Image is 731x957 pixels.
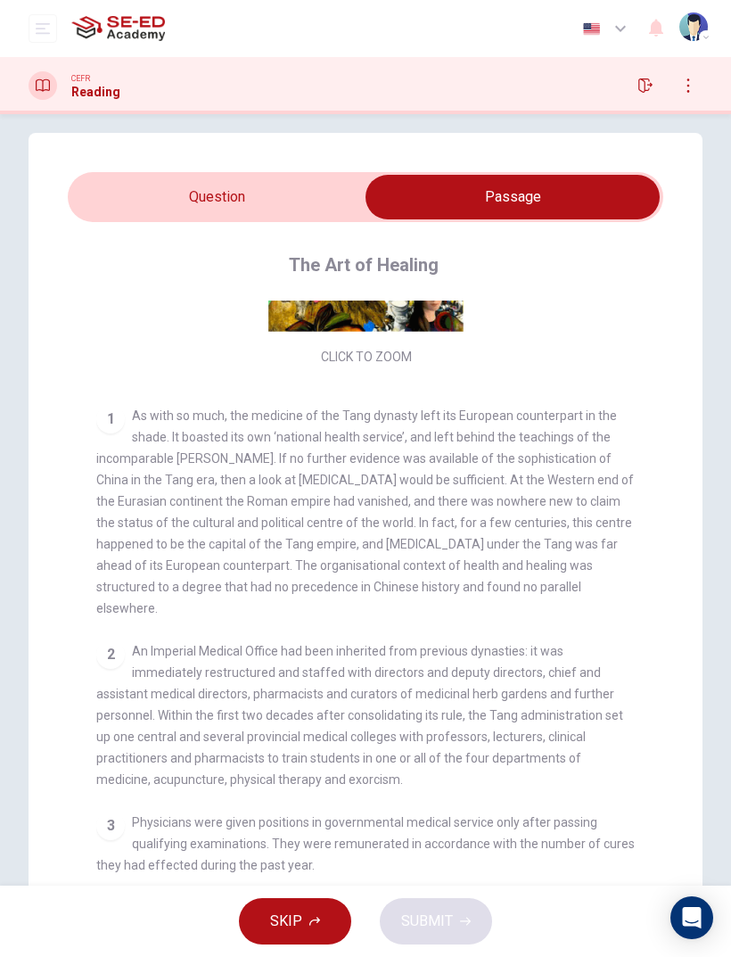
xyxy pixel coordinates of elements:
[29,14,57,43] button: open mobile menu
[96,408,634,615] span: As with so much, the medicine of the Tang dynasty left its European counterpart in the shade. It ...
[289,251,439,279] h4: The Art of Healing
[679,12,708,41] img: Profile picture
[670,896,713,939] div: Open Intercom Messenger
[96,815,635,872] span: Physicians were given positions in governmental medical service only after passing qualifying exa...
[71,11,165,46] img: SE-ED Academy logo
[580,22,603,36] img: en
[96,640,125,669] div: 2
[96,405,125,433] div: 1
[71,72,90,85] span: CEFR
[96,812,125,840] div: 3
[96,644,623,787] span: An Imperial Medical Office had been inherited from previous dynasties: it was immediately restruc...
[239,898,351,945] button: SKIP
[71,85,120,99] h1: Reading
[270,909,302,934] span: SKIP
